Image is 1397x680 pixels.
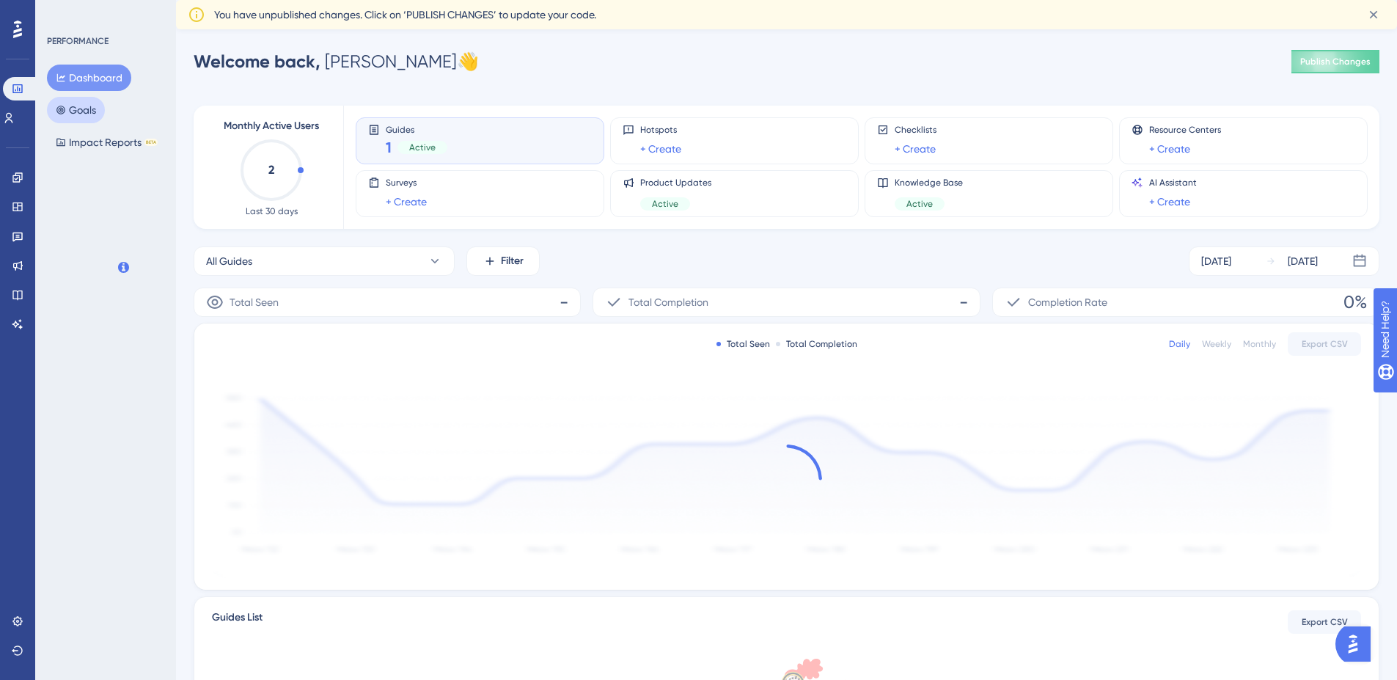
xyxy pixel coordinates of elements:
[1149,124,1221,136] span: Resource Centers
[230,293,279,311] span: Total Seen
[1149,140,1190,158] a: + Create
[640,124,681,136] span: Hotspots
[386,177,427,189] span: Surveys
[895,177,963,189] span: Knowledge Base
[386,124,447,134] span: Guides
[47,35,109,47] div: PERFORMANCE
[628,293,708,311] span: Total Completion
[1300,56,1371,67] span: Publish Changes
[47,129,166,156] button: Impact ReportsBETA
[1149,193,1190,211] a: + Create
[1169,338,1190,350] div: Daily
[1302,616,1348,628] span: Export CSV
[212,609,263,635] span: Guides List
[959,290,968,314] span: -
[47,97,105,123] button: Goals
[560,290,568,314] span: -
[194,51,320,72] span: Welcome back,
[652,198,678,210] span: Active
[776,338,857,350] div: Total Completion
[386,193,427,211] a: + Create
[47,65,131,91] button: Dashboard
[1149,177,1197,189] span: AI Assistant
[268,163,274,177] text: 2
[1202,338,1231,350] div: Weekly
[906,198,933,210] span: Active
[1302,338,1348,350] span: Export CSV
[1028,293,1107,311] span: Completion Rate
[466,246,540,276] button: Filter
[206,252,252,270] span: All Guides
[1288,332,1361,356] button: Export CSV
[194,50,479,73] div: [PERSON_NAME] 👋
[224,117,319,135] span: Monthly Active Users
[716,338,770,350] div: Total Seen
[1343,290,1367,314] span: 0%
[1243,338,1276,350] div: Monthly
[895,140,936,158] a: + Create
[409,142,436,153] span: Active
[246,205,298,217] span: Last 30 days
[34,4,92,21] span: Need Help?
[194,246,455,276] button: All Guides
[1288,610,1361,634] button: Export CSV
[1335,622,1379,666] iframe: UserGuiding AI Assistant Launcher
[895,124,936,136] span: Checklists
[386,137,392,158] span: 1
[214,6,596,23] span: You have unpublished changes. Click on ‘PUBLISH CHANGES’ to update your code.
[640,177,711,189] span: Product Updates
[501,252,524,270] span: Filter
[640,140,681,158] a: + Create
[1201,252,1231,270] div: [DATE]
[144,139,158,146] div: BETA
[1291,50,1379,73] button: Publish Changes
[1288,252,1318,270] div: [DATE]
